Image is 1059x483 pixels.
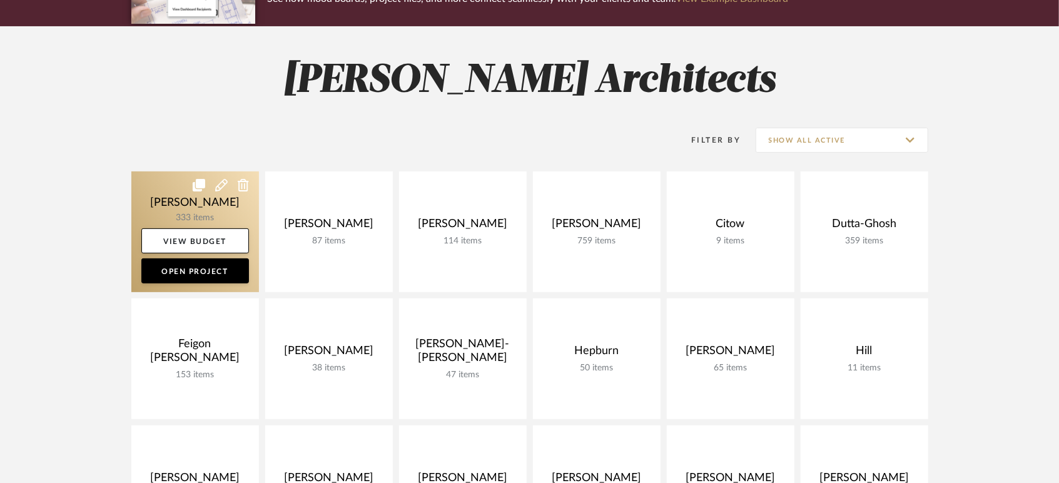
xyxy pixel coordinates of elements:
div: [PERSON_NAME] [543,217,651,236]
div: 38 items [275,363,383,374]
a: View Budget [141,228,249,253]
h2: [PERSON_NAME] Architects [79,58,980,104]
div: 114 items [409,236,517,247]
div: [PERSON_NAME] [275,344,383,363]
div: [PERSON_NAME] [409,217,517,236]
div: 47 items [409,370,517,380]
div: Dutta-Ghosh [811,217,918,236]
div: Citow [677,217,784,236]
div: 11 items [811,363,918,374]
div: 65 items [677,363,784,374]
div: 87 items [275,236,383,247]
div: 759 items [543,236,651,247]
div: Filter By [676,134,741,146]
div: Hill [811,344,918,363]
div: [PERSON_NAME] [677,344,784,363]
div: 9 items [677,236,784,247]
div: 359 items [811,236,918,247]
div: 50 items [543,363,651,374]
div: Hepburn [543,344,651,363]
div: 153 items [141,370,249,380]
a: Open Project [141,258,249,283]
div: Feigon [PERSON_NAME] [141,337,249,370]
div: [PERSON_NAME]-[PERSON_NAME] [409,337,517,370]
div: [PERSON_NAME] [275,217,383,236]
